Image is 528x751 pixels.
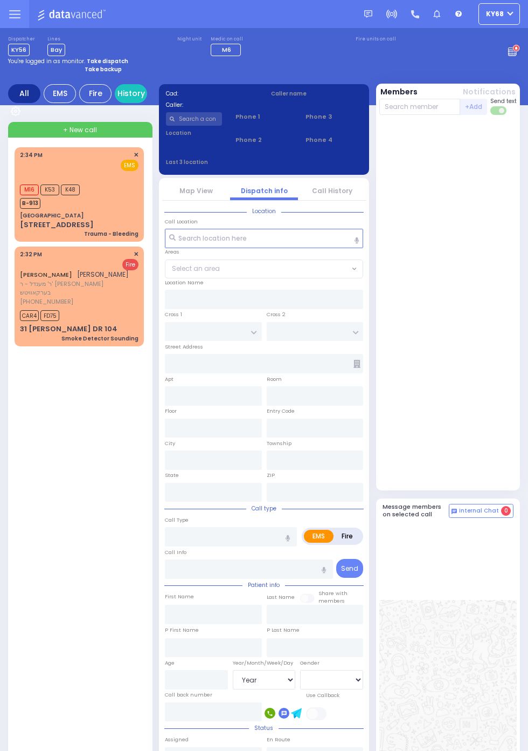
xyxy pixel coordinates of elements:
label: ZIP [267,472,275,479]
div: [STREET_ADDRESS] [20,220,94,230]
span: K53 [40,185,59,195]
span: 2:32 PM [20,250,42,258]
strong: Take backup [85,65,122,73]
label: Use Callback [306,692,339,699]
span: members [318,597,345,604]
span: You're logged in as monitor. [8,57,85,65]
span: [PHONE_NUMBER] [20,297,73,306]
span: Status [249,724,279,732]
label: Call Type [165,516,189,524]
h5: Message members on selected call [383,503,449,517]
span: 2:34 PM [20,151,43,159]
label: Last Name [267,593,295,601]
img: Logo [37,8,109,21]
label: Age [165,659,175,667]
label: Room [267,375,282,383]
span: Phone 4 [305,135,362,145]
label: Location Name [165,279,204,286]
span: 0 [501,506,511,516]
label: EMS [304,530,334,543]
span: + New call [63,125,97,135]
label: P First Name [165,626,199,634]
input: Search a contact [166,112,223,126]
a: Map View [179,186,213,195]
span: ky68 [486,9,504,19]
div: EMS [44,84,76,103]
label: Night unit [177,36,202,43]
label: Caller name [271,90,363,98]
span: Patient info [242,581,285,589]
span: [PERSON_NAME] [77,270,129,279]
label: Street Address [165,343,203,351]
button: Members [380,86,418,98]
span: K48 [61,185,80,195]
span: M16 [20,185,39,195]
button: ky68 [478,3,520,25]
label: Last 3 location [166,158,265,166]
span: Phone 3 [305,112,362,121]
span: FD75 [40,310,59,321]
label: Turn off text [490,105,508,116]
label: Township [267,440,291,447]
label: Gender [300,659,319,667]
button: Send [336,559,363,578]
label: City [165,440,175,447]
span: Select an area [172,264,220,274]
span: CAR4 [20,310,39,321]
label: Lines [47,36,65,43]
img: comment-alt.png [451,509,457,514]
label: Location [166,129,223,137]
label: Call Info [165,549,186,556]
span: M6 [222,45,231,54]
span: Bay [47,44,65,56]
label: Fire [333,530,362,543]
input: Search location here [165,229,363,248]
div: Year/Month/Week/Day [233,659,296,667]
span: B-913 [20,198,40,209]
button: Notifications [463,86,516,98]
a: Dispatch info [241,186,288,195]
label: State [165,472,179,479]
div: [GEOGRAPHIC_DATA] [20,211,84,220]
label: Assigned [165,736,189,743]
div: 31 [PERSON_NAME] DR 104 [20,324,117,334]
label: P Last Name [267,626,300,634]
span: EMS [121,160,138,171]
span: ✕ [134,151,138,160]
a: [PERSON_NAME] [20,270,72,279]
label: Dispatcher [8,36,35,43]
span: Fire [122,259,138,270]
span: Other building occupants [353,360,360,368]
div: Trauma - Bleeding [84,230,138,238]
label: Medic on call [211,36,244,43]
span: KY56 [8,44,30,56]
label: Cross 1 [165,311,182,318]
span: Call type [246,504,282,513]
span: Phone 1 [235,112,292,121]
a: History [115,84,147,103]
label: Cad: [166,90,258,98]
label: En Route [267,736,290,743]
label: Cross 2 [267,311,286,318]
strong: Take dispatch [87,57,128,65]
span: Internal Chat [459,507,499,515]
label: Fire units on call [356,36,396,43]
span: Location [247,207,281,215]
span: ר' מענדל - ר' [PERSON_NAME] בערקאוויטש [20,279,135,297]
label: Entry Code [267,407,295,415]
span: ✕ [134,250,138,259]
button: Internal Chat 0 [449,504,513,518]
small: Share with [318,590,348,597]
div: All [8,84,40,103]
div: Smoke Detector Sounding [61,334,138,343]
span: Phone 2 [235,135,292,145]
a: Call History [312,186,352,195]
label: Areas [165,248,179,256]
img: message.svg [364,10,372,18]
label: Caller: [166,101,258,109]
label: Call back number [165,691,212,699]
div: Fire [79,84,112,103]
input: Search member [379,99,461,115]
label: Call Location [165,218,198,226]
label: Floor [165,407,177,415]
